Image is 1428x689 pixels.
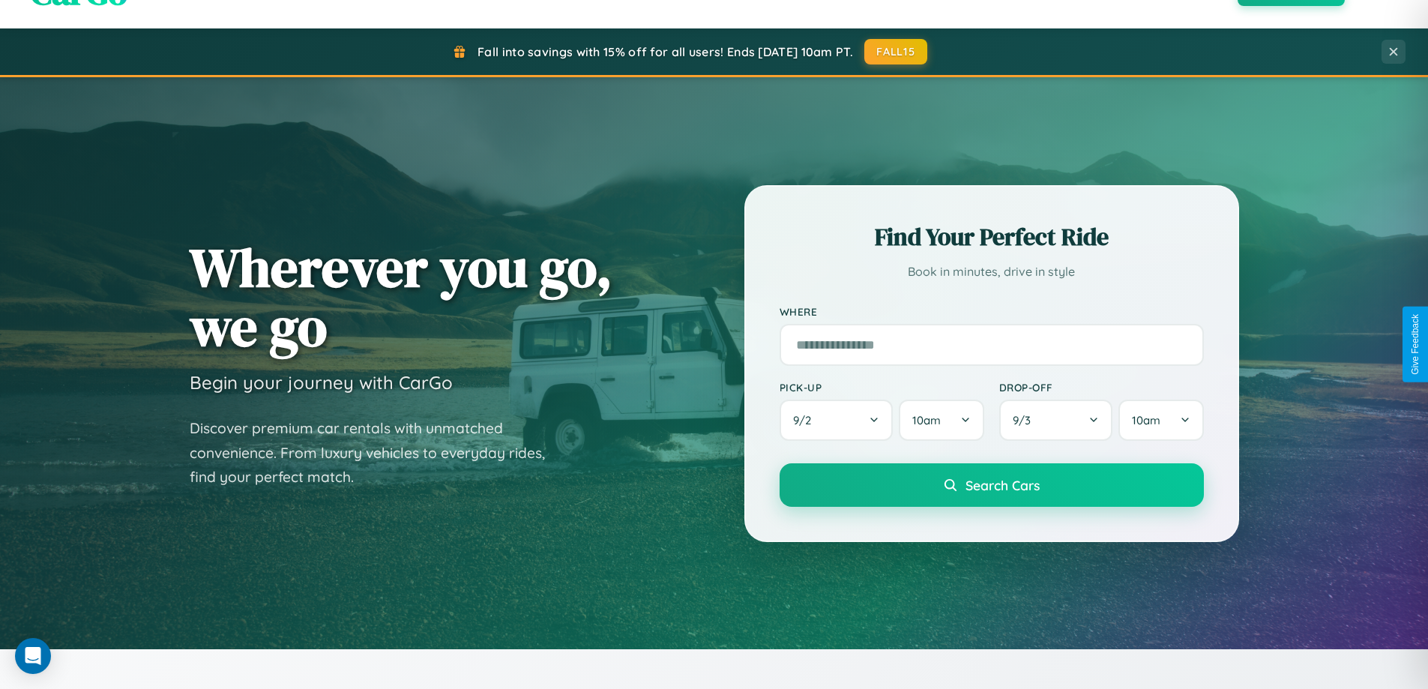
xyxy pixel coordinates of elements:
button: 9/2 [780,400,894,441]
label: Where [780,305,1204,318]
button: 9/3 [999,400,1113,441]
button: 10am [1118,400,1203,441]
span: 10am [912,413,941,427]
label: Pick-up [780,381,984,394]
span: 9 / 2 [793,413,819,427]
p: Book in minutes, drive in style [780,261,1204,283]
button: FALL15 [864,39,927,64]
span: Search Cars [965,477,1040,493]
div: Open Intercom Messenger [15,638,51,674]
span: Fall into savings with 15% off for all users! Ends [DATE] 10am PT. [477,44,853,59]
span: 9 / 3 [1013,413,1038,427]
h1: Wherever you go, we go [190,238,612,356]
label: Drop-off [999,381,1204,394]
div: Give Feedback [1410,314,1421,375]
button: 10am [899,400,983,441]
h3: Begin your journey with CarGo [190,371,453,394]
h2: Find Your Perfect Ride [780,220,1204,253]
p: Discover premium car rentals with unmatched convenience. From luxury vehicles to everyday rides, ... [190,416,564,490]
button: Search Cars [780,463,1204,507]
span: 10am [1132,413,1160,427]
